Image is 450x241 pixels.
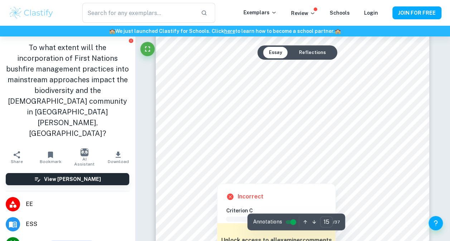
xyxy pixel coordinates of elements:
[237,192,263,201] h6: Incorrect
[1,27,449,35] h6: We just launched Clastify for Schools. Click to learn how to become a school partner.
[243,9,277,16] p: Exemplars
[72,157,97,167] span: AI Assistant
[263,47,288,58] button: Essay
[140,42,155,56] button: Fullscreen
[253,218,282,226] span: Annotations
[6,173,129,185] button: View [PERSON_NAME]
[226,207,333,215] h6: Criterion C
[333,219,339,225] span: / 37
[6,42,129,139] h1: To what extent will the incorporation of First Nations bushfire management practices into mainstr...
[429,216,443,230] button: Help and Feedback
[82,3,195,23] input: Search for any exemplars...
[81,148,88,156] img: AI Assistant
[224,28,235,34] a: here
[128,38,134,43] button: Report issue
[101,147,135,167] button: Download
[34,147,67,167] button: Bookmark
[364,10,378,16] a: Login
[293,47,332,58] button: Reflections
[335,28,341,34] span: 🏫
[392,6,441,19] button: JOIN FOR FREE
[109,28,115,34] span: 🏫
[26,220,129,228] span: ESS
[330,10,350,16] a: Schools
[68,147,101,167] button: AI Assistant
[44,175,101,183] h6: View [PERSON_NAME]
[11,159,23,164] span: Share
[9,6,54,20] img: Clastify logo
[40,159,62,164] span: Bookmark
[107,159,129,164] span: Download
[291,9,315,17] p: Review
[26,200,129,208] span: EE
